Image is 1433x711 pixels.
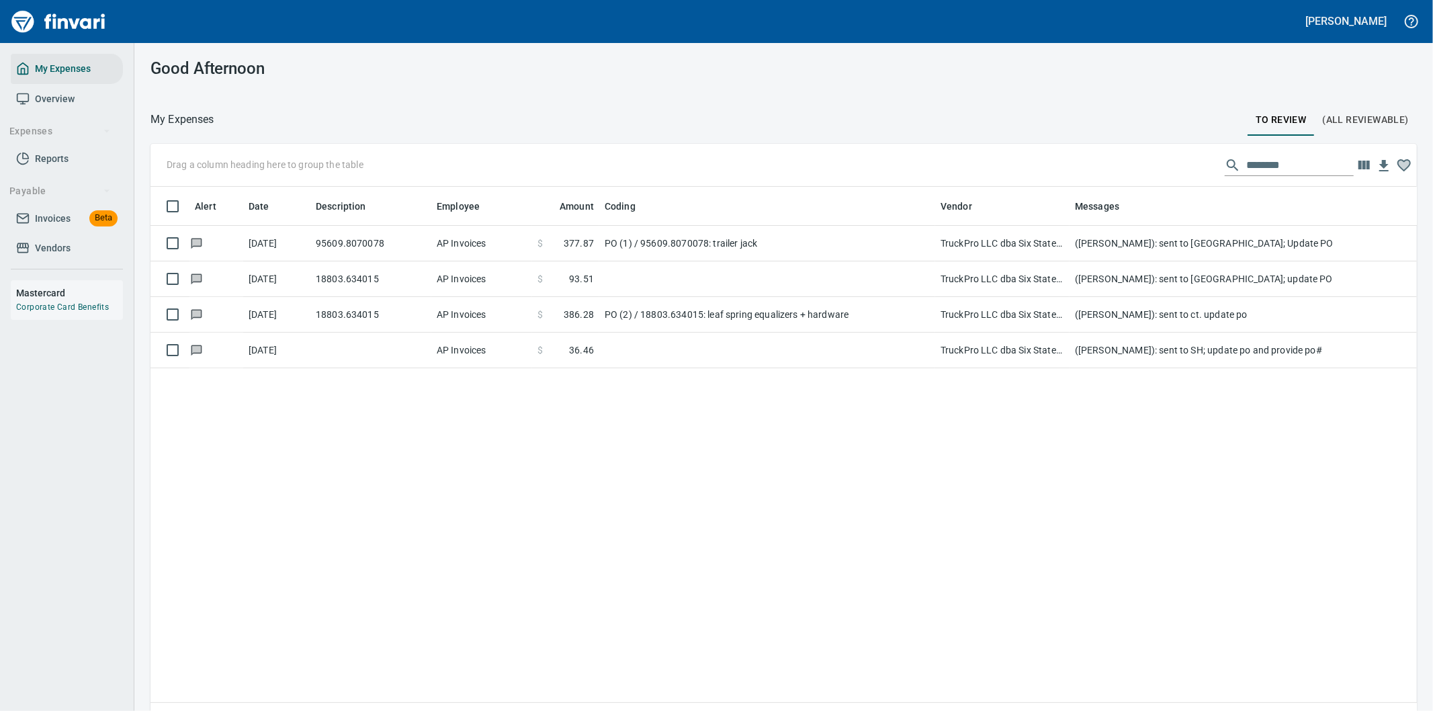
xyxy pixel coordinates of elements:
[243,226,310,261] td: [DATE]
[1354,155,1374,175] button: Choose columns to display
[16,302,109,312] a: Corporate Card Benefits
[564,308,594,321] span: 386.28
[150,59,551,78] h3: Good Afternoon
[9,123,111,140] span: Expenses
[11,84,123,114] a: Overview
[316,198,366,214] span: Description
[35,60,91,77] span: My Expenses
[437,198,480,214] span: Employee
[11,54,123,84] a: My Expenses
[605,198,636,214] span: Coding
[89,210,118,226] span: Beta
[16,286,123,300] h6: Mastercard
[431,261,532,297] td: AP Invoices
[1323,112,1409,128] span: (All Reviewable)
[941,198,990,214] span: Vendor
[1303,11,1390,32] button: [PERSON_NAME]
[537,343,543,357] span: $
[569,272,594,286] span: 93.51
[35,240,71,257] span: Vendors
[310,226,431,261] td: 95609.8070078
[249,198,269,214] span: Date
[935,226,1070,261] td: TruckPro LLC dba Six States Distributors Inc (1-10953)
[542,198,594,214] span: Amount
[189,345,204,354] span: Has messages
[11,144,123,174] a: Reports
[1256,112,1307,128] span: To Review
[310,261,431,297] td: 18803.634015
[599,297,935,333] td: PO (2) / 18803.634015: leaf spring equalizers + hardware
[1306,14,1387,28] h5: [PERSON_NAME]
[564,237,594,250] span: 377.87
[11,204,123,234] a: InvoicesBeta
[249,198,287,214] span: Date
[935,333,1070,368] td: TruckPro LLC dba Six States Distributors Inc (1-10953)
[431,297,532,333] td: AP Invoices
[4,179,116,204] button: Payable
[195,198,216,214] span: Alert
[9,183,111,200] span: Payable
[35,151,69,167] span: Reports
[1075,198,1137,214] span: Messages
[605,198,653,214] span: Coding
[195,198,234,214] span: Alert
[35,91,75,108] span: Overview
[11,233,123,263] a: Vendors
[1394,155,1414,175] button: Column choices favorited. Click to reset to default
[560,198,594,214] span: Amount
[569,343,594,357] span: 36.46
[243,333,310,368] td: [DATE]
[935,297,1070,333] td: TruckPro LLC dba Six States Distributors Inc (1-10953)
[243,261,310,297] td: [DATE]
[935,261,1070,297] td: TruckPro LLC dba Six States Distributors Inc (1-10953)
[35,210,71,227] span: Invoices
[537,308,543,321] span: $
[431,333,532,368] td: AP Invoices
[189,274,204,283] span: Has messages
[167,158,363,171] p: Drag a column heading here to group the table
[150,112,214,128] nav: breadcrumb
[537,272,543,286] span: $
[599,226,935,261] td: PO (1) / 95609.8070078: trailer jack
[8,5,109,38] img: Finvari
[189,239,204,247] span: Has messages
[189,310,204,319] span: Has messages
[316,198,384,214] span: Description
[310,297,431,333] td: 18803.634015
[941,198,972,214] span: Vendor
[437,198,497,214] span: Employee
[4,119,116,144] button: Expenses
[537,237,543,250] span: $
[150,112,214,128] p: My Expenses
[243,297,310,333] td: [DATE]
[431,226,532,261] td: AP Invoices
[1374,156,1394,176] button: Download Table
[1075,198,1119,214] span: Messages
